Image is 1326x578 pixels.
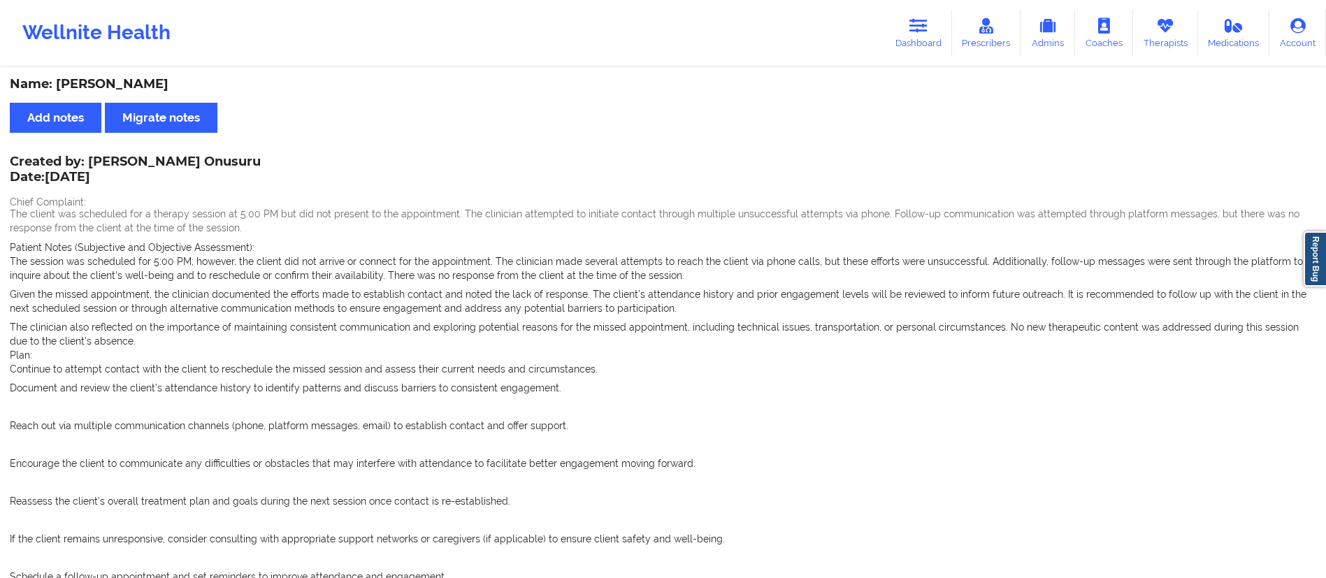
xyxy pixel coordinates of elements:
p: Encourage the client to communicate any difficulties or obstacles that may interfere with attenda... [10,456,1316,470]
a: Prescribers [952,10,1021,56]
p: If the client remains unresponsive, consider consulting with appropriate support networks or care... [10,532,1316,546]
p: Date: [DATE] [10,168,261,187]
a: Report Bug [1304,231,1326,287]
button: Migrate notes [105,103,217,133]
button: Add notes [10,103,101,133]
span: Chief Complaint: [10,196,86,208]
span: Patient Notes (Subjective and Objective Assessment): [10,242,254,253]
a: Medications [1198,10,1270,56]
p: Given the missed appointment, the clinician documented the efforts made to establish contact and ... [10,287,1316,315]
span: Plan: [10,349,32,361]
a: Coaches [1075,10,1133,56]
div: Created by: [PERSON_NAME] Onusuru [10,154,261,187]
p: Continue to attempt contact with the client to reschedule the missed session and assess their cur... [10,362,1316,376]
p: The clinician also reflected on the importance of maintaining consistent communication and explor... [10,320,1316,348]
a: Account [1269,10,1326,56]
p: Document and review the client’s attendance history to identify patterns and discuss barriers to ... [10,381,1316,395]
p: Reassess the client’s overall treatment plan and goals during the next session once contact is re... [10,494,1316,508]
p: Reach out via multiple communication channels (phone, platform messages, email) to establish cont... [10,419,1316,433]
p: The client was scheduled for a therapy session at 5:00 PM but did not present to the appointment.... [10,207,1316,235]
div: Name: [PERSON_NAME] [10,76,1316,92]
p: The session was scheduled for 5:00 PM; however, the client did not arrive or connect for the appo... [10,254,1316,282]
a: Dashboard [885,10,952,56]
a: Admins [1021,10,1075,56]
a: Therapists [1133,10,1198,56]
